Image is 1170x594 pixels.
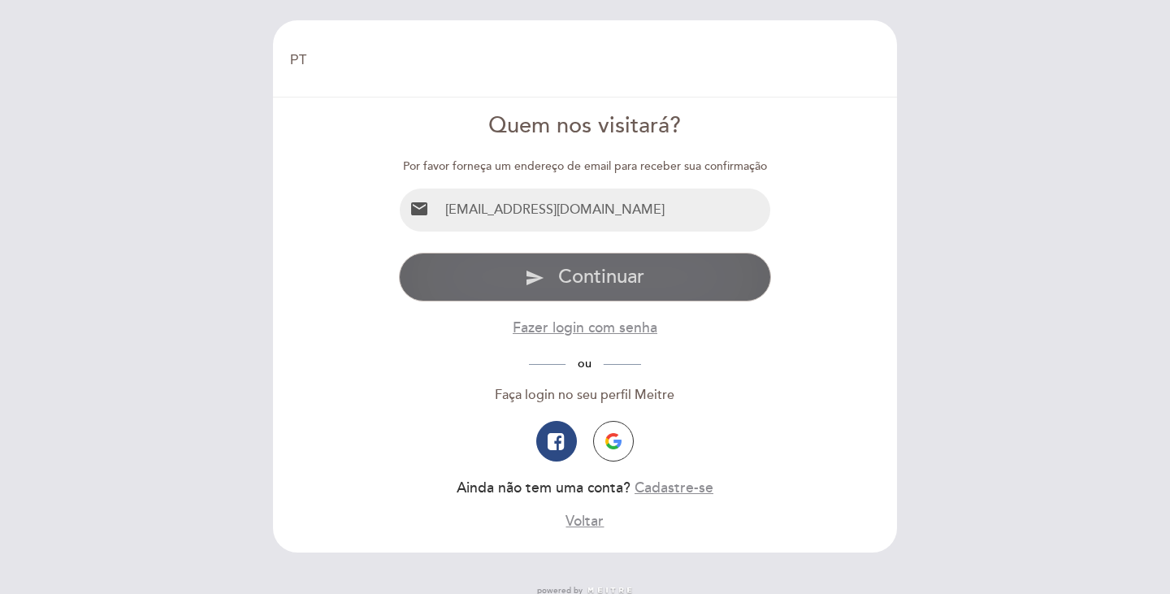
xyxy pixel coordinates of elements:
[605,433,622,449] img: icon-google.png
[565,357,604,371] span: ou
[399,386,772,405] div: Faça login no seu perfil Meitre
[439,189,771,232] input: Email
[399,111,772,142] div: Quem nos visitará?
[558,265,644,288] span: Continuar
[409,199,429,219] i: email
[565,511,604,531] button: Voltar
[457,479,630,496] span: Ainda não tem uma conta?
[399,253,772,301] button: send Continuar
[399,158,772,175] div: Por favor forneça um endereço de email para receber sua confirmação
[635,478,713,498] button: Cadastre-se
[525,268,544,288] i: send
[513,318,657,338] button: Fazer login com senha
